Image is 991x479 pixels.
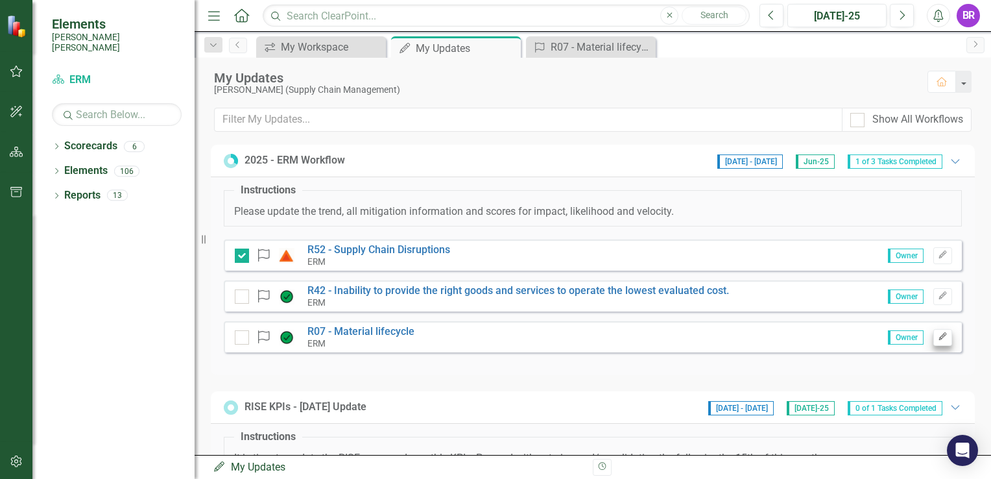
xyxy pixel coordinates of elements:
a: R07 - Material lifecycle [529,39,652,55]
small: ERM [307,297,326,308]
span: 1 of 3 Tasks Completed [848,154,942,169]
a: ERM [52,73,182,88]
div: 2025 - ERM Workflow [245,153,345,168]
p: It is time to update the RISE scorecard monthly KPIs. Proceed with entering and/or validating the... [234,451,951,466]
a: R52 - Supply Chain Disruptions [307,243,450,256]
span: Jun-25 [796,154,835,169]
img: ClearPoint Strategy [6,15,29,38]
img: Manageable [279,330,294,345]
div: Show All Workflows [872,112,963,127]
p: Please update the trend, all mitigation information and scores for impact, likelihood and velocity. [234,204,951,219]
legend: Instructions [234,430,302,445]
legend: Instructions [234,183,302,198]
a: Reports [64,188,101,203]
a: Scorecards [64,139,117,154]
a: R42 - Inability to provide the right goods and services to operate the lowest evaluated cost. [307,284,729,297]
input: Search ClearPoint... [263,5,750,27]
span: [DATE] - [DATE] [717,154,783,169]
div: R07 - Material lifecycle [551,39,652,55]
span: [DATE]-25 [787,401,835,415]
div: My Updates [214,71,914,85]
input: Search Below... [52,103,182,126]
div: My Workspace [281,39,383,55]
button: Search [682,6,746,25]
a: R07 - Material lifecycle [307,325,414,338]
div: My Updates [416,40,518,56]
div: 106 [114,166,139,177]
small: [PERSON_NAME] [PERSON_NAME] [52,32,182,53]
img: Alert [279,248,294,264]
span: 0 of 1 Tasks Completed [848,401,942,415]
small: ERM [307,338,326,349]
small: ERM [307,256,326,267]
div: 6 [124,141,145,152]
span: Owner [888,289,924,304]
div: [PERSON_NAME] (Supply Chain Management) [214,85,914,95]
span: Search [700,10,728,20]
span: the 15th of this month [719,452,820,464]
a: My Workspace [259,39,383,55]
div: RISE KPIs - [DATE] Update [245,400,366,415]
img: Manageable [279,289,294,304]
button: BR [957,4,980,27]
input: Filter My Updates... [214,108,842,132]
div: My Updates [213,460,583,475]
span: Owner [888,249,924,263]
div: Open Intercom Messenger [947,435,978,466]
div: [DATE]-25 [792,8,882,24]
a: Elements [64,164,108,178]
span: Elements [52,16,182,32]
span: Owner [888,330,924,345]
button: [DATE]-25 [787,4,887,27]
span: [DATE] - [DATE] [708,401,774,415]
div: 13 [107,190,128,201]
